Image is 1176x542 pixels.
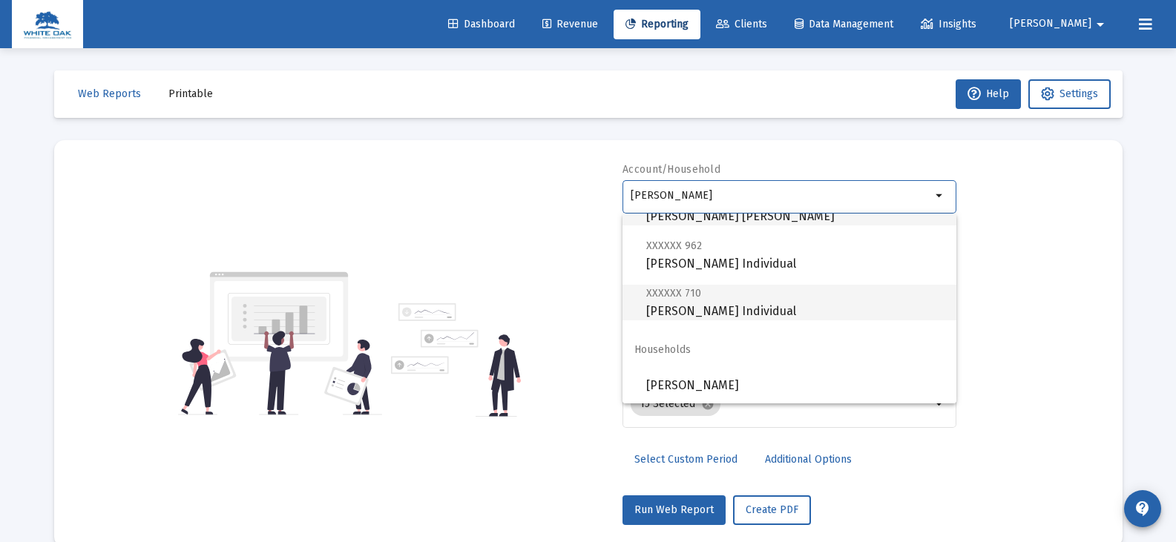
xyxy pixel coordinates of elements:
[78,87,141,100] span: Web Reports
[646,287,701,300] span: XXXXXX 710
[921,18,976,30] span: Insights
[634,503,714,516] span: Run Web Report
[631,392,720,416] mat-chip: 15 Selected
[1134,500,1152,518] mat-icon: contact_support
[391,303,521,417] img: reporting-alt
[634,453,738,466] span: Select Custom Period
[1060,87,1098,100] span: Settings
[1028,79,1111,109] button: Settings
[956,79,1021,109] button: Help
[66,79,153,109] button: Web Reports
[909,10,988,39] a: Insights
[646,368,945,403] span: [PERSON_NAME]
[157,79,225,109] button: Printable
[436,10,527,39] a: Dashboard
[168,87,213,100] span: Printable
[1010,18,1091,30] span: [PERSON_NAME]
[795,18,893,30] span: Data Management
[992,9,1127,39] button: [PERSON_NAME]
[704,10,779,39] a: Clients
[746,503,798,516] span: Create PDF
[931,187,949,205] mat-icon: arrow_drop_down
[614,10,700,39] a: Reporting
[931,395,949,413] mat-icon: arrow_drop_down
[701,397,715,411] mat-icon: cancel
[631,190,931,202] input: Search or select an account or household
[716,18,767,30] span: Clients
[646,284,945,320] span: [PERSON_NAME] Individual
[733,495,811,525] button: Create PDF
[765,453,852,466] span: Additional Options
[625,18,689,30] span: Reporting
[631,389,931,419] mat-chip-list: Selection
[646,237,945,273] span: [PERSON_NAME] Individual
[1091,10,1109,39] mat-icon: arrow_drop_down
[542,18,598,30] span: Revenue
[646,239,702,252] span: XXXXXX 962
[23,10,72,39] img: Dashboard
[623,332,956,368] span: Households
[448,18,515,30] span: Dashboard
[623,495,726,525] button: Run Web Report
[968,87,1009,100] span: Help
[530,10,610,39] a: Revenue
[178,270,382,417] img: reporting
[783,10,905,39] a: Data Management
[623,163,720,176] label: Account/Household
